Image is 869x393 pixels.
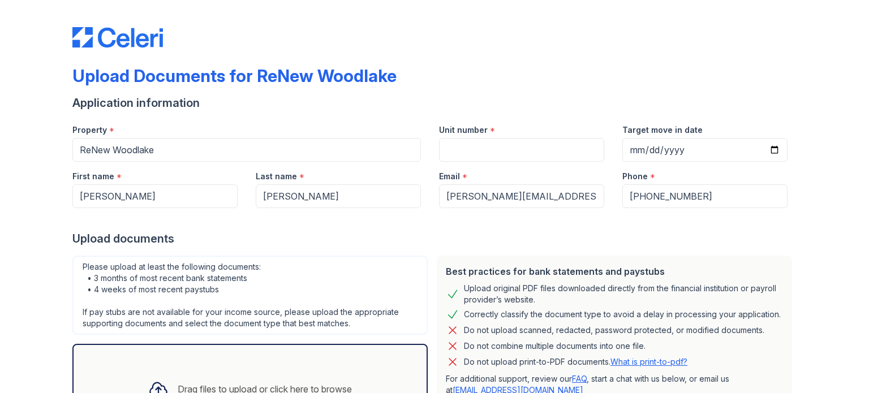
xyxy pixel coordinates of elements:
[610,357,687,366] a: What is print-to-pdf?
[464,323,764,337] div: Do not upload scanned, redacted, password protected, or modified documents.
[622,124,703,136] label: Target move in date
[72,66,397,86] div: Upload Documents for ReNew Woodlake
[72,124,107,136] label: Property
[622,171,648,182] label: Phone
[464,283,783,305] div: Upload original PDF files downloaded directly from the financial institution or payroll provider’...
[439,124,488,136] label: Unit number
[464,308,781,321] div: Correctly classify the document type to avoid a delay in processing your application.
[72,27,163,47] img: CE_Logo_Blue-a8612792a0a2168367f1c8372b55b34899dd931a85d93a1a3d3e32e68fde9ad4.png
[72,171,114,182] label: First name
[256,171,297,182] label: Last name
[464,339,646,353] div: Do not combine multiple documents into one file.
[72,231,797,247] div: Upload documents
[464,356,687,368] p: Do not upload print-to-PDF documents.
[72,256,428,335] div: Please upload at least the following documents: • 3 months of most recent bank statements • 4 wee...
[446,265,783,278] div: Best practices for bank statements and paystubs
[72,95,797,111] div: Application information
[572,374,587,383] a: FAQ
[439,171,460,182] label: Email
